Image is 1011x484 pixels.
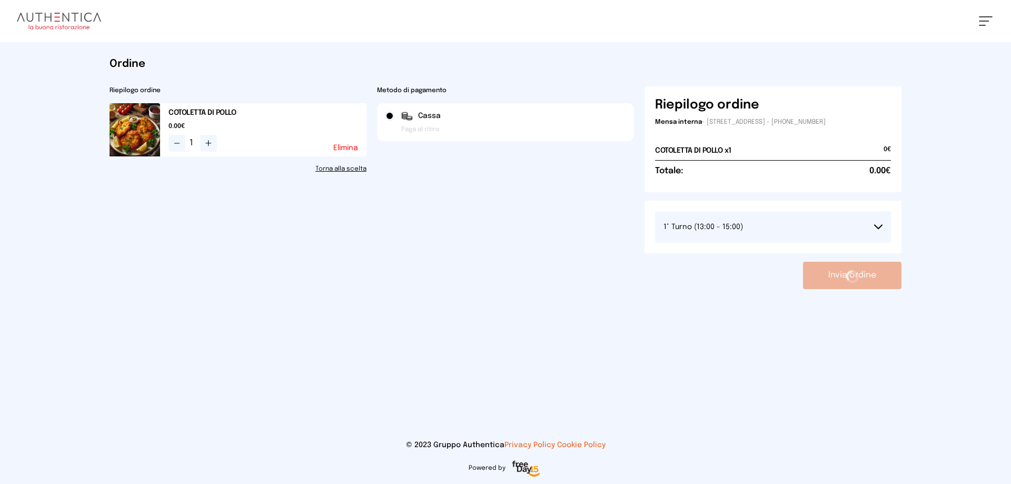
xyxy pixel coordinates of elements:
[655,118,891,126] p: - [STREET_ADDRESS] - [PHONE_NUMBER]
[469,464,506,472] span: Powered by
[168,107,366,118] h2: COTOLETTA DI POLLO
[110,57,901,72] h1: Ordine
[869,165,891,177] span: 0.00€
[655,97,759,114] h6: Riepilogo ordine
[418,111,441,121] span: Cassa
[557,441,606,449] a: Cookie Policy
[110,165,366,173] a: Torna alla scelta
[663,223,743,231] span: 1° Turno (13:00 - 15:00)
[110,86,366,95] h2: Riepilogo ordine
[655,145,731,156] h2: COTOLETTA DI POLLO x1
[190,137,196,150] span: 1
[401,125,440,134] span: Paga al ritiro
[168,122,366,131] span: 0.00€
[884,145,891,160] span: 0€
[655,119,702,125] span: Mensa interna
[377,86,634,95] h2: Metodo di pagamento
[17,440,994,450] p: © 2023 Gruppo Authentica
[333,144,358,152] button: Elimina
[510,459,543,480] img: logo-freeday.3e08031.png
[655,165,683,177] h6: Totale:
[17,13,101,29] img: logo.8f33a47.png
[110,103,160,156] img: media
[655,211,891,243] button: 1° Turno (13:00 - 15:00)
[504,441,555,449] a: Privacy Policy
